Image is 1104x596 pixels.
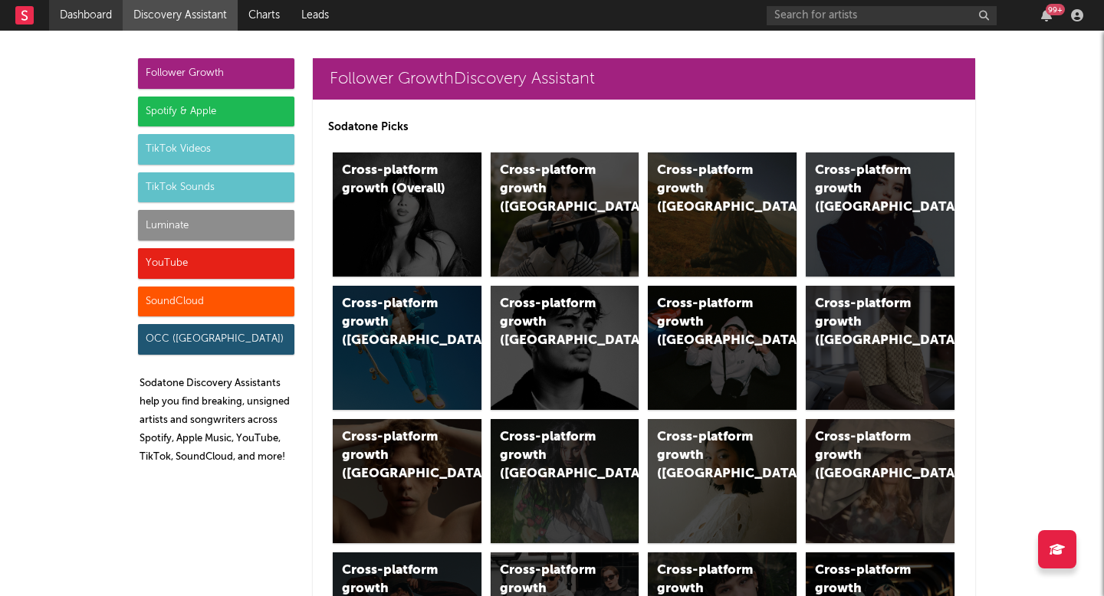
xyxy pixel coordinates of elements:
[500,162,604,217] div: Cross-platform growth ([GEOGRAPHIC_DATA])
[806,152,955,277] a: Cross-platform growth ([GEOGRAPHIC_DATA])
[767,6,997,25] input: Search for artists
[333,152,481,277] a: Cross-platform growth (Overall)
[328,118,960,136] p: Sodatone Picks
[313,58,975,100] a: Follower GrowthDiscovery Assistant
[500,295,604,350] div: Cross-platform growth ([GEOGRAPHIC_DATA])
[140,375,294,467] p: Sodatone Discovery Assistants help you find breaking, unsigned artists and songwriters across Spo...
[815,428,919,483] div: Cross-platform growth ([GEOGRAPHIC_DATA])
[648,152,797,277] a: Cross-platform growth ([GEOGRAPHIC_DATA])
[1046,4,1065,15] div: 99 +
[491,286,639,410] a: Cross-platform growth ([GEOGRAPHIC_DATA])
[138,97,294,127] div: Spotify & Apple
[657,162,761,217] div: Cross-platform growth ([GEOGRAPHIC_DATA])
[342,295,446,350] div: Cross-platform growth ([GEOGRAPHIC_DATA])
[333,286,481,410] a: Cross-platform growth ([GEOGRAPHIC_DATA])
[138,134,294,165] div: TikTok Videos
[491,152,639,277] a: Cross-platform growth ([GEOGRAPHIC_DATA])
[491,419,639,543] a: Cross-platform growth ([GEOGRAPHIC_DATA])
[657,428,761,483] div: Cross-platform growth ([GEOGRAPHIC_DATA])
[138,324,294,355] div: OCC ([GEOGRAPHIC_DATA])
[138,58,294,89] div: Follower Growth
[1041,9,1052,21] button: 99+
[138,248,294,279] div: YouTube
[333,419,481,543] a: Cross-platform growth ([GEOGRAPHIC_DATA])
[657,295,761,350] div: Cross-platform growth ([GEOGRAPHIC_DATA]/GSA)
[648,419,797,543] a: Cross-platform growth ([GEOGRAPHIC_DATA])
[815,295,919,350] div: Cross-platform growth ([GEOGRAPHIC_DATA])
[138,172,294,203] div: TikTok Sounds
[815,162,919,217] div: Cross-platform growth ([GEOGRAPHIC_DATA])
[806,286,955,410] a: Cross-platform growth ([GEOGRAPHIC_DATA])
[342,428,446,483] div: Cross-platform growth ([GEOGRAPHIC_DATA])
[138,210,294,241] div: Luminate
[806,419,955,543] a: Cross-platform growth ([GEOGRAPHIC_DATA])
[342,162,446,198] div: Cross-platform growth (Overall)
[138,287,294,317] div: SoundCloud
[500,428,604,483] div: Cross-platform growth ([GEOGRAPHIC_DATA])
[648,286,797,410] a: Cross-platform growth ([GEOGRAPHIC_DATA]/GSA)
